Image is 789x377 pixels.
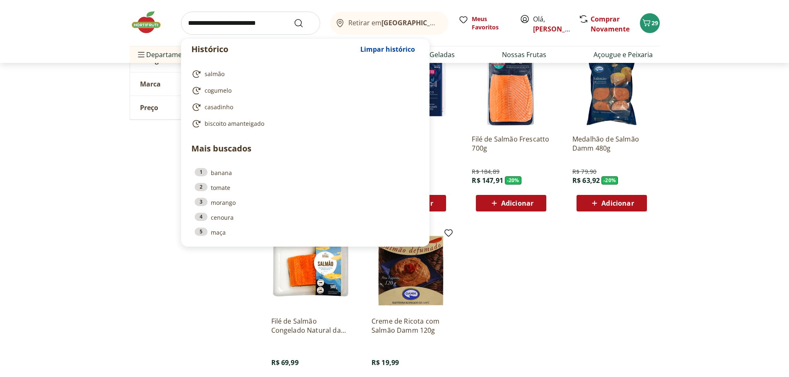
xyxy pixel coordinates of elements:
span: R$ 147,91 [472,176,503,185]
button: Marca [130,72,254,96]
span: Limpar histórico [360,46,415,53]
a: Meus Favoritos [458,15,510,31]
b: [GEOGRAPHIC_DATA]/[GEOGRAPHIC_DATA] [381,18,521,27]
span: R$ 184,89 [472,168,499,176]
button: Adicionar [476,195,546,211]
span: R$ 63,92 [572,176,600,185]
span: Preço [140,103,158,112]
div: 1 [195,168,208,176]
a: Nossas Frutas [502,50,546,60]
a: salmão [191,69,416,79]
a: cogumelo [191,86,416,96]
a: biscoito amanteigado [191,119,416,129]
img: Filé de Salmão Congelado Natural da Terra [271,231,350,310]
span: Marca [140,80,161,88]
a: Filé de Salmão Frescatto 700g [472,134,550,153]
span: Adicionar [501,200,533,207]
span: Meus Favoritos [472,15,510,31]
span: R$ 69,99 [271,358,299,367]
button: Limpar histórico [356,39,419,59]
button: Menu [136,45,146,65]
span: - 20 % [601,176,618,185]
input: search [181,12,320,35]
button: Carrinho [640,13,660,33]
a: 3morango [195,198,416,207]
span: - 20 % [505,176,521,185]
img: Filé de Salmão Frescatto 700g [472,49,550,128]
span: Departamentos [136,45,196,65]
a: [PERSON_NAME] [533,24,587,34]
span: Retirar em [348,19,440,26]
span: R$ 79,90 [572,168,596,176]
div: 5 [195,228,208,236]
a: 2tomate [195,183,416,192]
img: Medalhão de Salmão Damm 480g [572,49,651,128]
p: Mais buscados [191,142,419,155]
a: Creme de Ricota com Salmão Damm 120g [372,317,450,335]
span: salmão [205,70,224,78]
a: casadinho [191,102,416,112]
a: 4cenoura [195,213,416,222]
div: 2 [195,183,208,191]
span: Olá, [533,14,570,34]
a: 5maça [195,228,416,237]
a: Açougue e Peixaria [594,50,653,60]
div: 3 [195,198,208,206]
button: Submit Search [294,18,314,28]
a: Filé de Salmão Congelado Natural da Terra [271,317,350,335]
span: cogumelo [205,86,232,95]
img: Hortifruti [130,10,171,35]
span: casadinho [205,103,233,111]
img: Creme de Ricota com Salmão Damm 120g [372,231,450,310]
button: Adicionar [577,195,647,211]
div: 4 [195,213,208,221]
a: Comprar Novamente [591,14,630,34]
button: Retirar em[GEOGRAPHIC_DATA]/[GEOGRAPHIC_DATA] [330,12,449,35]
span: R$ 19,99 [372,358,399,367]
span: 29 [651,19,658,27]
button: Preço [130,96,254,119]
span: biscoito amanteigado [205,120,264,128]
a: 1banana [195,168,416,177]
p: Histórico [191,43,356,55]
span: Adicionar [601,200,634,207]
a: Medalhão de Salmão Damm 480g [572,134,651,153]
